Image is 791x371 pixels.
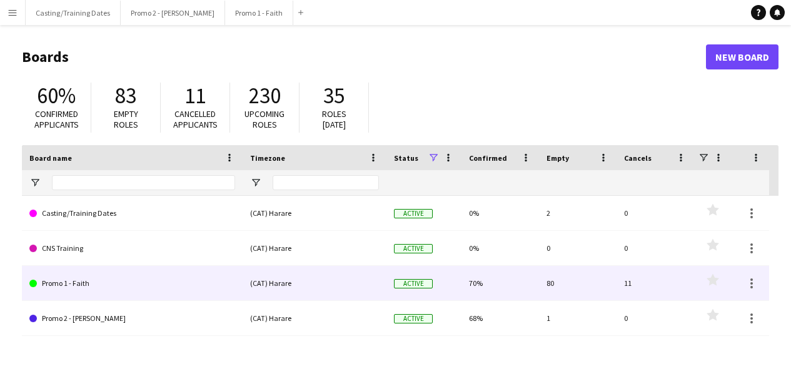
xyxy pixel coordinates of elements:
span: Active [394,244,433,253]
div: 68% [461,301,539,335]
button: Open Filter Menu [29,177,41,188]
span: Timezone [250,153,285,163]
div: 80 [539,266,617,300]
span: Empty [547,153,569,163]
a: Promo 1 - Faith [29,266,235,301]
a: Promo 2 - [PERSON_NAME] [29,301,235,336]
button: Casting/Training Dates [26,1,121,25]
span: Empty roles [114,108,138,130]
span: 35 [323,82,345,109]
span: 83 [115,82,136,109]
div: 1 [539,301,617,335]
div: 2 [539,196,617,230]
span: 60% [37,82,76,109]
div: 0 [617,301,694,335]
div: 0% [461,196,539,230]
span: Upcoming roles [244,108,285,130]
a: New Board [706,44,778,69]
div: (CAT) Harare [243,196,386,230]
div: (CAT) Harare [243,266,386,300]
input: Board name Filter Input [52,175,235,190]
h1: Boards [22,48,706,66]
span: Confirmed [469,153,507,163]
button: Promo 1 - Faith [225,1,293,25]
div: 70% [461,266,539,300]
div: 0% [461,231,539,265]
span: 11 [184,82,206,109]
span: Status [394,153,418,163]
span: Cancelled applicants [173,108,218,130]
span: 230 [249,82,281,109]
div: 0 [617,196,694,230]
a: Casting/Training Dates [29,196,235,231]
span: Cancels [624,153,652,163]
div: 0 [539,231,617,265]
div: 0 [617,231,694,265]
input: Timezone Filter Input [273,175,379,190]
div: (CAT) Harare [243,301,386,335]
button: Promo 2 - [PERSON_NAME] [121,1,225,25]
button: Open Filter Menu [250,177,261,188]
a: CNS Training [29,231,235,266]
div: (CAT) Harare [243,231,386,265]
span: Board name [29,153,72,163]
div: 11 [617,266,694,300]
span: Active [394,279,433,288]
span: Confirmed applicants [34,108,79,130]
span: Active [394,209,433,218]
span: Roles [DATE] [322,108,346,130]
span: Active [394,314,433,323]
